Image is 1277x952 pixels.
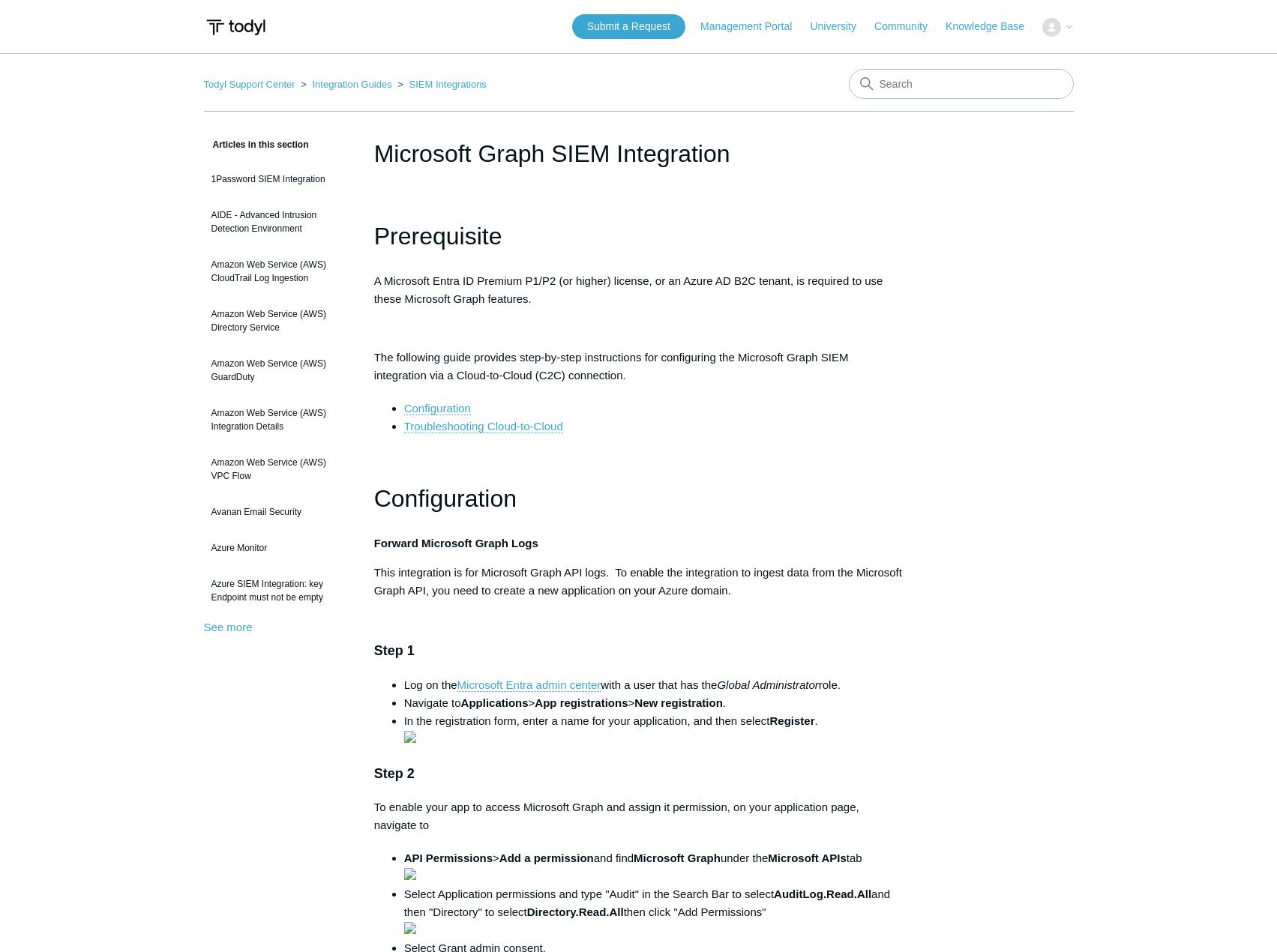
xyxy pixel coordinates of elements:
[404,852,493,864] strong: API Permissions
[404,922,416,934] img: 39969859850771
[535,696,628,709] strong: App registrations
[204,13,268,41] img: Todyl Support Center Help Center home page
[204,79,298,90] li: Todyl Support Center
[499,852,594,864] strong: Add a permission
[204,621,253,633] a: See more
[374,480,904,518] h1: Configuration
[404,712,904,748] li: In the registration form, enter a name for your application, and then select .
[374,217,904,256] h1: Prerequisite
[312,79,391,90] a: Integration Guides
[394,79,487,90] li: SIEM Integrations
[374,537,538,549] strong: Forward Microsoft Graph Logs
[204,399,352,441] a: Amazon Web Service (AWS) Integration Details
[874,19,943,34] a: Community
[204,139,309,150] span: Articles in this section
[298,79,394,90] li: Integration Guides
[404,694,904,712] li: Navigate to > > .
[204,534,352,562] a: Azure Monitor
[404,731,416,743] img: 39969852501395
[404,849,904,885] li: > and find under the tab
[204,250,352,292] a: Amazon Web Service (AWS) CloudTrail Log Ingestion
[374,564,904,600] p: This integration is for Microsoft Graph API logs. To enable the integration to ingest data from t...
[461,696,529,709] strong: Applications
[768,852,846,864] strong: Microsoft APIs
[634,852,721,864] strong: Microsoft Graph
[769,714,814,727] strong: Register
[204,201,352,243] a: AIDE - Advanced Intrusion Detection Environment
[374,272,904,308] p: A Microsoft Entra ID Premium P1/P2 (or higher) license, or an Azure AD B2C tenant, is required to...
[404,402,471,415] a: Configuration
[457,678,601,692] a: Microsoft Entra admin center
[204,79,295,90] a: Todyl Support Center
[810,19,871,34] a: University
[717,678,818,691] em: Global Administrator
[374,640,904,662] h3: Step 1
[774,888,871,900] strong: AuditLog.Read.All
[404,676,904,694] li: Log on the with a user that has the role.
[204,570,352,612] a: Azure SIEM Integration: key Endpoint must not be empty
[404,420,563,433] a: Troubleshooting Cloud-to-Cloud
[700,19,807,34] a: Management Portal
[204,498,352,526] a: Avanan Email Security
[374,136,904,172] h1: Microsoft Graph SIEM Integration
[204,165,352,193] a: 1Password SIEM Integration
[572,14,685,39] a: Submit a Request
[634,696,723,709] strong: New registration
[374,763,904,785] h3: Step 2
[204,300,352,342] a: Amazon Web Service (AWS) Directory Service
[204,349,352,391] a: Amazon Web Service (AWS) GuardDuty
[204,448,352,490] a: Amazon Web Service (AWS) VPC Flow
[946,19,1039,34] a: Knowledge Base
[527,906,624,918] strong: Directory.Read.All
[409,79,487,90] a: SIEM Integrations
[374,798,904,834] p: To enable your app to access Microsoft Graph and assign it permission, on your application page, ...
[374,349,904,385] p: The following guide provides step-by-step instructions for configuring the Microsoft Graph SIEM i...
[849,69,1074,99] input: Search
[404,868,416,880] img: 39969852509075
[404,885,904,939] li: Select Application permissions and type "Audit" in the Search Bar to select and then "Directory" ...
